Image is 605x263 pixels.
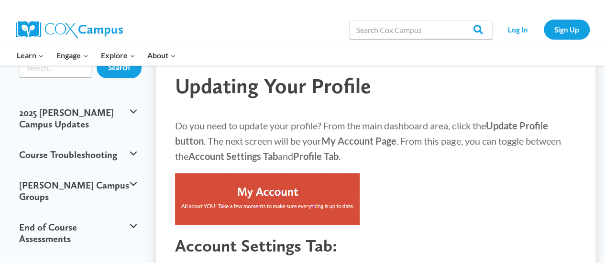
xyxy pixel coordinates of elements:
h2: Account Settings Tab: [175,235,576,256]
input: Search Cox Campus [349,20,493,39]
strong: My Account Page [321,135,396,147]
a: Sign Up [544,20,590,39]
span: Updating Your Profile [175,73,371,98]
button: Child menu of About [141,45,182,65]
nav: Secondary Navigation [497,20,590,39]
button: End of Course Assessments [14,212,142,254]
img: Cox Campus [16,21,123,38]
button: Child menu of Engage [50,45,95,65]
button: 2025 [PERSON_NAME] Campus Updates [14,97,142,139]
form: Search form [19,58,92,77]
p: Do you need to update your profile? From the main dashboard area, click the . The next screen wil... [175,118,576,164]
button: Child menu of Learn [11,45,51,65]
button: [PERSON_NAME] Campus Groups [14,170,142,212]
strong: Account Settings Tab [188,150,278,162]
strong: Profile Tab [293,150,339,162]
button: Child menu of Explore [95,45,142,65]
input: Search input [19,58,92,77]
button: Course Troubleshooting [14,139,142,170]
strong: Update Profile button [175,120,548,147]
a: Log In [497,20,539,39]
nav: Primary Navigation [11,45,182,65]
input: Search [97,57,142,78]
